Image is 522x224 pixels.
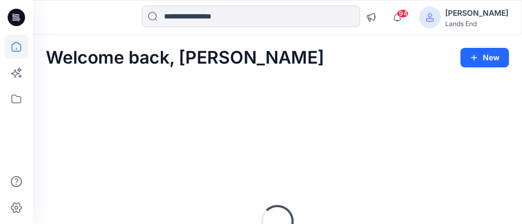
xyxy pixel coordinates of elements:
div: [PERSON_NAME] [445,7,508,20]
button: New [460,48,509,67]
span: 94 [397,9,409,18]
h2: Welcome back, [PERSON_NAME] [46,48,324,68]
svg: avatar [426,13,434,22]
div: Lands End [445,20,508,28]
